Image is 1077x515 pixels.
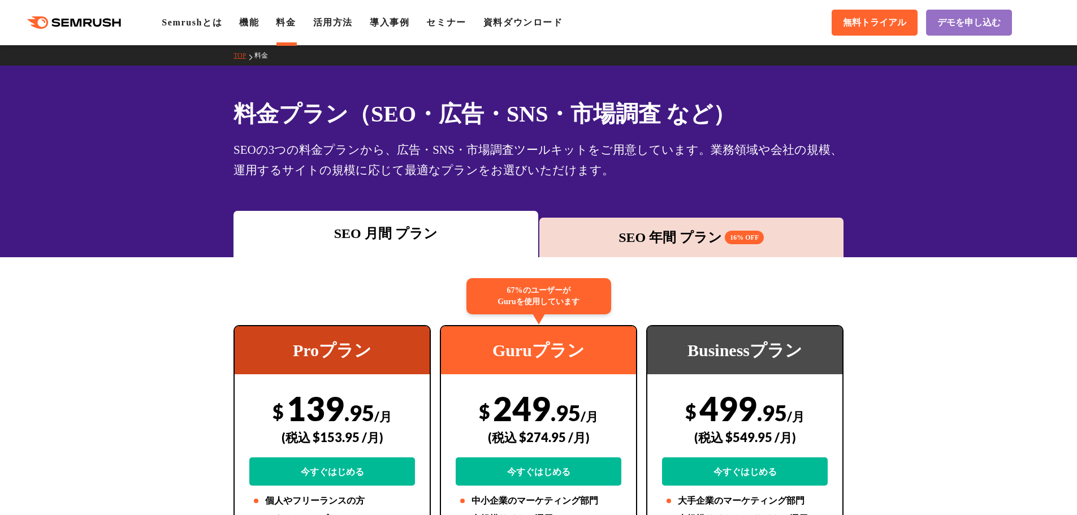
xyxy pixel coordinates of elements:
span: .95 [344,400,374,426]
a: Semrushとは [162,18,222,27]
div: (税込 $549.95 /月) [662,417,828,457]
a: TOP [233,51,254,59]
a: セミナー [426,18,466,27]
a: 導入事例 [370,18,409,27]
h1: 料金プラン（SEO・広告・SNS・市場調査 など） [233,97,844,131]
a: 今すぐはじめる [249,457,415,486]
div: 139 [249,388,415,486]
span: 無料トライアル [843,17,906,29]
span: 16% OFF [725,231,764,244]
a: 機能 [239,18,259,27]
span: /月 [581,409,598,424]
a: デモを申し込む [926,10,1012,36]
div: SEOの3つの料金プランから、広告・SNS・市場調査ツールキットをご用意しています。業務領域や会社の規模、運用するサイトの規模に応じて最適なプランをお選びいただけます。 [233,140,844,180]
a: 今すぐはじめる [662,457,828,486]
span: デモを申し込む [937,17,1001,29]
li: 個人やフリーランスの方 [249,494,415,508]
span: $ [273,400,284,423]
div: (税込 $153.95 /月) [249,417,415,457]
span: .95 [551,400,581,426]
div: (税込 $274.95 /月) [456,417,621,457]
a: 活用方法 [313,18,353,27]
li: 中小企業のマーケティング部門 [456,494,621,508]
div: 67%のユーザーが Guruを使用しています [466,278,611,314]
div: SEO 年間 プラン [545,227,838,248]
span: $ [685,400,697,423]
span: $ [479,400,490,423]
span: /月 [787,409,804,424]
a: 料金 [276,18,296,27]
a: 今すぐはじめる [456,457,621,486]
div: Businessプラン [647,326,842,374]
a: 料金 [254,51,276,59]
li: 大手企業のマーケティング部門 [662,494,828,508]
span: /月 [374,409,392,424]
div: Guruプラン [441,326,636,374]
a: 資料ダウンロード [483,18,563,27]
span: .95 [757,400,787,426]
div: Proプラン [235,326,430,374]
a: 無料トライアル [832,10,918,36]
div: SEO 月間 プラン [239,223,533,244]
div: 499 [662,388,828,486]
div: 249 [456,388,621,486]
